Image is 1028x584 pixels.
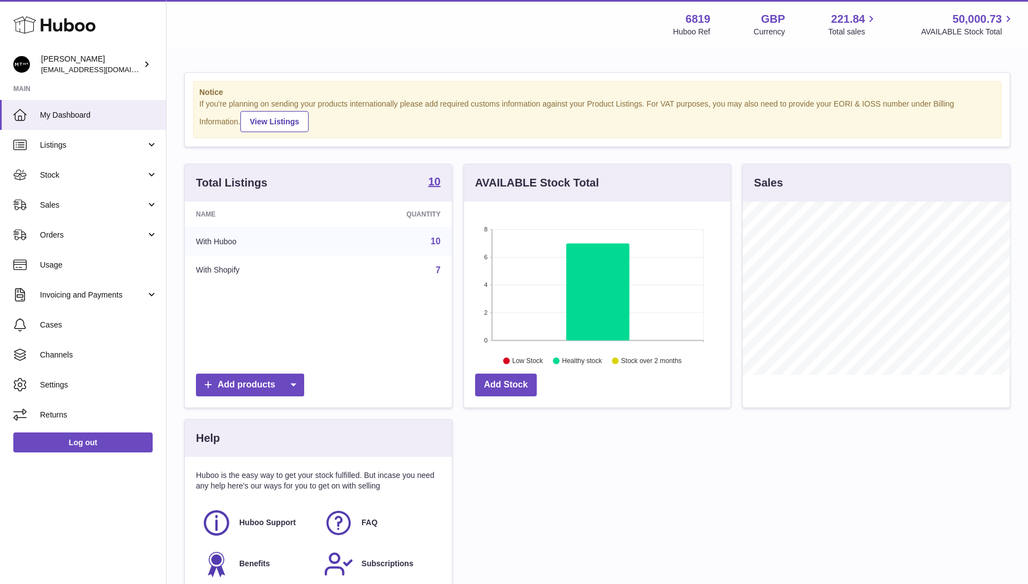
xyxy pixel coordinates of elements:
[185,227,329,256] td: With Huboo
[201,508,313,538] a: Huboo Support
[185,202,329,227] th: Name
[40,170,146,180] span: Stock
[196,374,304,396] a: Add products
[831,12,865,27] span: 221.84
[40,200,146,210] span: Sales
[196,470,441,491] p: Huboo is the easy way to get your stock fulfilled. But incase you need any help here's our ways f...
[484,309,487,316] text: 2
[921,27,1015,37] span: AVAILABLE Stock Total
[329,202,451,227] th: Quantity
[828,12,878,37] a: 221.84 Total sales
[428,176,440,189] a: 10
[324,549,435,579] a: Subscriptions
[475,374,537,396] a: Add Stock
[199,87,995,98] strong: Notice
[41,54,141,75] div: [PERSON_NAME]
[13,432,153,452] a: Log out
[40,410,158,420] span: Returns
[240,111,309,132] a: View Listings
[475,175,599,190] h3: AVAILABLE Stock Total
[40,380,158,390] span: Settings
[361,558,413,569] span: Subscriptions
[431,236,441,246] a: 10
[361,517,377,528] span: FAQ
[239,558,270,569] span: Benefits
[562,357,602,365] text: Healthy stock
[428,176,440,187] strong: 10
[40,140,146,150] span: Listings
[621,357,682,365] text: Stock over 2 months
[484,281,487,288] text: 4
[484,337,487,344] text: 0
[324,508,435,538] a: FAQ
[40,320,158,330] span: Cases
[436,265,441,275] a: 7
[754,27,785,37] div: Currency
[13,56,30,73] img: amar@mthk.com
[40,110,158,120] span: My Dashboard
[199,99,995,132] div: If you're planning on sending your products internationally please add required customs informati...
[40,260,158,270] span: Usage
[761,12,785,27] strong: GBP
[40,290,146,300] span: Invoicing and Payments
[40,230,146,240] span: Orders
[484,226,487,233] text: 8
[40,350,158,360] span: Channels
[201,549,313,579] a: Benefits
[41,65,163,74] span: [EMAIL_ADDRESS][DOMAIN_NAME]
[196,175,268,190] h3: Total Listings
[921,12,1015,37] a: 50,000.73 AVAILABLE Stock Total
[754,175,783,190] h3: Sales
[185,256,329,285] td: With Shopify
[512,357,543,365] text: Low Stock
[673,27,710,37] div: Huboo Ref
[953,12,1002,27] span: 50,000.73
[484,254,487,260] text: 6
[239,517,296,528] span: Huboo Support
[828,27,878,37] span: Total sales
[196,431,220,446] h3: Help
[686,12,710,27] strong: 6819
